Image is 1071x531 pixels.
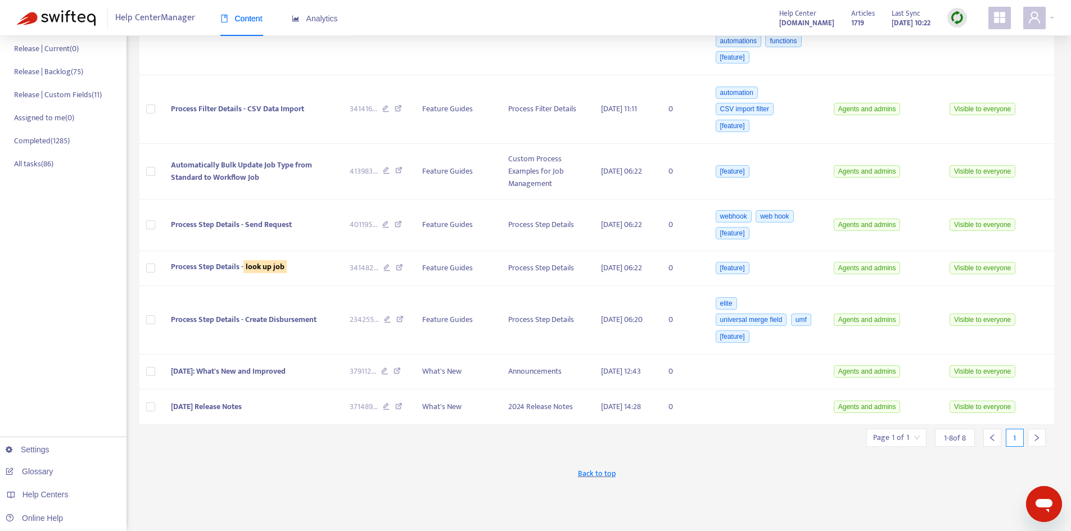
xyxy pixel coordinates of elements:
span: 341482 ... [350,262,378,274]
div: 1 [1006,429,1024,447]
span: [DATE] 12:43 [601,365,641,378]
a: Glossary [6,467,53,476]
td: What's New [413,355,499,390]
span: [feature] [716,262,749,274]
iframe: Button to launch messaging window [1026,486,1062,522]
span: Visible to everyone [950,401,1015,413]
td: Feature Guides [413,199,499,251]
span: [DATE] 06:22 [601,261,642,274]
span: 234255 ... [350,314,379,326]
img: sync.dc5367851b00ba804db3.png [950,11,964,25]
span: area-chart [292,15,300,22]
span: [DATE] 11:11 [601,102,637,115]
span: Process Filter Details - CSV Data Import [171,102,304,115]
span: Agents and admins [834,401,901,413]
sqkw: look up job [243,260,287,273]
a: Online Help [6,514,63,523]
span: 371489 ... [350,401,378,413]
td: Feature Guides [413,144,499,199]
span: elite [716,297,737,310]
span: left [988,434,996,442]
p: Assigned to me ( 0 ) [14,112,74,124]
span: Visible to everyone [950,314,1015,326]
span: Agents and admins [834,219,901,231]
span: automations [716,35,761,47]
span: automation [716,87,758,99]
a: Settings [6,445,49,454]
span: Visible to everyone [950,262,1015,274]
td: Process Step Details [499,251,592,287]
p: Release | Backlog ( 75 ) [14,66,83,78]
td: 0 [659,286,704,355]
span: Back to top [578,468,616,479]
span: functions [765,35,801,47]
strong: 1719 [851,17,864,29]
span: umf [791,314,811,326]
span: [feature] [716,120,749,132]
td: Custom Process Examples for Job Management [499,144,592,199]
span: Visible to everyone [950,219,1015,231]
span: [DATE] 06:22 [601,165,642,178]
span: user [1028,11,1041,24]
td: Announcements [499,355,592,390]
span: Automatically Bulk Update Job Type from Standard to Workflow Job [171,158,312,184]
td: Feature Guides [413,251,499,287]
span: 379112 ... [350,365,376,378]
td: 0 [659,199,704,251]
img: Swifteq [17,10,96,26]
strong: [DOMAIN_NAME] [779,17,834,29]
td: What's New [413,389,499,425]
span: [DATE] 06:22 [601,218,642,231]
td: Process Filter Details [499,75,592,144]
td: 0 [659,251,704,287]
span: Process Step Details - [171,260,287,273]
span: [DATE] 14:28 [601,400,641,413]
td: 0 [659,355,704,390]
span: Visible to everyone [950,103,1015,115]
span: [DATE] 06:20 [601,313,643,326]
span: [DATE] Release Notes [171,400,242,413]
td: 2024 Release Notes [499,389,592,425]
td: 0 [659,144,704,199]
span: Process Step Details - Send Request [171,218,292,231]
span: Help Centers [22,490,69,499]
span: 1 - 8 of 8 [944,432,966,444]
p: All tasks ( 86 ) [14,158,53,170]
span: Agents and admins [834,165,901,178]
span: Articles [851,7,875,20]
td: 0 [659,389,704,425]
span: 401195 ... [350,219,377,231]
td: Process Step Details [499,199,592,251]
span: Agents and admins [834,314,901,326]
td: Feature Guides [413,286,499,355]
strong: [DATE] 10:22 [892,17,930,29]
span: Visible to everyone [950,165,1015,178]
p: Completed ( 1285 ) [14,135,70,147]
span: universal merge field [716,314,787,326]
span: Help Center [779,7,816,20]
a: [DOMAIN_NAME] [779,16,834,29]
p: Release | Current ( 0 ) [14,43,79,55]
span: book [220,15,228,22]
span: Agents and admins [834,262,901,274]
span: 341416 ... [350,103,377,115]
td: 0 [659,75,704,144]
span: CSV import filter [716,103,774,115]
span: [DATE]: What's New and Improved [171,365,286,378]
span: [feature] [716,227,749,239]
span: Last Sync [892,7,920,20]
span: [feature] [716,51,749,63]
td: Process Step Details [499,286,592,355]
span: Agents and admins [834,103,901,115]
span: [feature] [716,165,749,178]
span: 413983 ... [350,165,378,178]
span: [feature] [716,330,749,343]
span: webhook [716,210,752,223]
span: web hook [756,210,793,223]
span: Agents and admins [834,365,901,378]
td: Feature Guides [413,75,499,144]
span: Visible to everyone [950,365,1015,378]
span: Process Step Details - Create Disbursement [171,313,317,326]
span: appstore [993,11,1006,24]
span: Analytics [292,14,338,23]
